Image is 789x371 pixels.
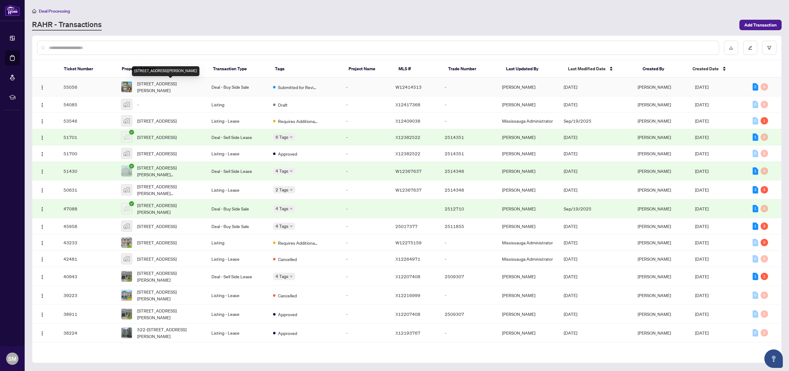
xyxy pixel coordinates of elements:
img: thumbnail-img [121,254,132,264]
img: Logo [40,275,45,279]
img: thumbnail-img [121,221,132,231]
img: thumbnail-img [121,116,132,126]
td: - [440,113,497,129]
span: 522-[STREET_ADDRESS][PERSON_NAME] [137,326,202,340]
img: Logo [40,119,45,124]
div: 0 [761,83,768,91]
div: 0 [753,101,758,108]
td: - [341,234,390,251]
td: - [440,286,497,305]
th: Trade Number [443,60,501,78]
img: Logo [40,224,45,229]
td: 51701 [59,129,116,145]
td: Mississauga Administrator [497,251,559,267]
div: 0 [753,310,758,318]
div: 2 [753,83,758,91]
td: [PERSON_NAME] [497,181,559,199]
button: Logo [37,185,47,195]
span: down [290,169,293,173]
span: [DATE] [695,187,709,193]
div: 0 [753,117,758,124]
span: [DATE] [564,330,577,336]
td: 38911 [59,305,116,324]
span: Created Date [693,65,719,72]
span: [DATE] [695,256,709,262]
span: [PERSON_NAME] [638,102,671,107]
img: Logo [40,331,45,336]
td: 2512710 [440,199,497,218]
span: [DATE] [564,311,577,317]
img: Logo [40,152,45,157]
td: - [440,78,497,96]
span: [DATE] [695,168,709,174]
div: 1 [753,133,758,141]
span: Deal Processing [39,8,70,14]
span: X12207408 [395,274,420,279]
td: 45958 [59,218,116,234]
img: Logo [40,207,45,212]
td: [PERSON_NAME] [497,129,559,145]
span: [DATE] [564,292,577,298]
span: check-circle [129,164,134,169]
span: [DATE] [564,256,577,262]
th: Property Address [117,60,208,78]
div: 0 [753,329,758,336]
span: [DATE] [695,84,709,90]
div: 1 [753,205,758,212]
span: [STREET_ADDRESS][PERSON_NAME][PERSON_NAME] [137,164,202,178]
span: Add Transaction [744,20,777,30]
img: Logo [40,293,45,298]
span: [DATE] [564,134,577,140]
td: - [341,96,390,113]
span: down [290,188,293,191]
span: [DATE] [564,223,577,229]
span: [STREET_ADDRESS] [137,223,177,230]
span: Approved [278,150,297,157]
img: Logo [40,312,45,317]
td: Deal - Buy Side Sale [206,78,268,96]
span: [STREET_ADDRESS][PERSON_NAME] [137,288,202,302]
td: [PERSON_NAME] [497,162,559,181]
td: [PERSON_NAME] [497,324,559,342]
button: Logo [37,238,47,247]
span: [DATE] [564,102,577,107]
td: Listing - Lease [206,251,268,267]
td: - [341,199,390,218]
span: down [290,275,293,278]
span: Draft [278,101,288,108]
span: X12193767 [395,330,420,336]
img: Logo [40,103,45,108]
img: Logo [40,135,45,140]
button: Logo [37,254,47,264]
td: Deal - Buy Side Sale [206,199,268,218]
td: - [341,324,390,342]
div: 1 [753,273,758,280]
td: 54085 [59,96,116,113]
button: Logo [37,290,47,300]
div: 3 [761,239,768,246]
span: W12367637 [395,168,422,174]
div: 0 [761,167,768,175]
div: 0 [761,133,768,141]
span: download [729,46,733,50]
td: 51700 [59,145,116,162]
img: thumbnail-img [121,185,132,195]
span: [PERSON_NAME] [638,330,671,336]
img: Logo [40,188,45,193]
span: [DATE] [695,223,709,229]
td: - [440,324,497,342]
span: [DATE] [564,274,577,279]
td: Listing [206,96,268,113]
td: - [341,78,390,96]
img: thumbnail-img [121,99,132,110]
td: 50631 [59,181,116,199]
td: - [341,218,390,234]
td: Deal - Sell Side Lease [206,162,268,181]
th: Last Updated By [501,60,563,78]
span: X12409038 [395,118,420,124]
div: 0 [753,291,758,299]
span: [DATE] [564,168,577,174]
span: X12382522 [395,151,420,156]
span: [PERSON_NAME] [638,187,671,193]
button: Logo [37,309,47,319]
